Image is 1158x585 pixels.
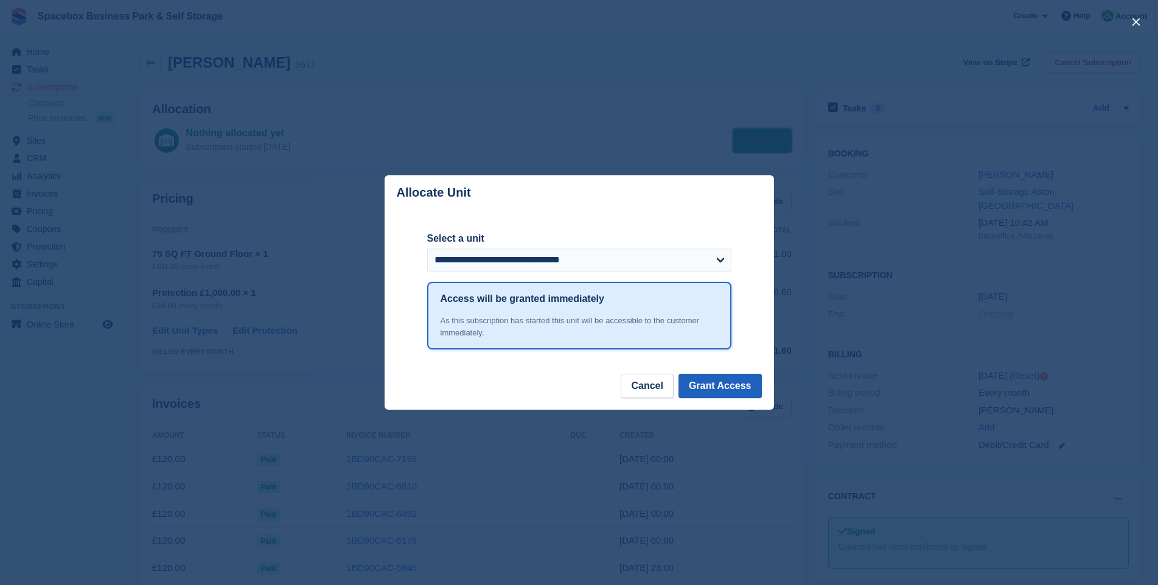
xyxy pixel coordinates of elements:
label: Select a unit [427,231,731,246]
p: Allocate Unit [397,186,471,200]
div: As this subscription has started this unit will be accessible to the customer immediately. [441,315,718,338]
button: Cancel [621,374,673,398]
h1: Access will be granted immediately [441,292,604,306]
button: Grant Access [678,374,762,398]
button: close [1126,12,1146,32]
